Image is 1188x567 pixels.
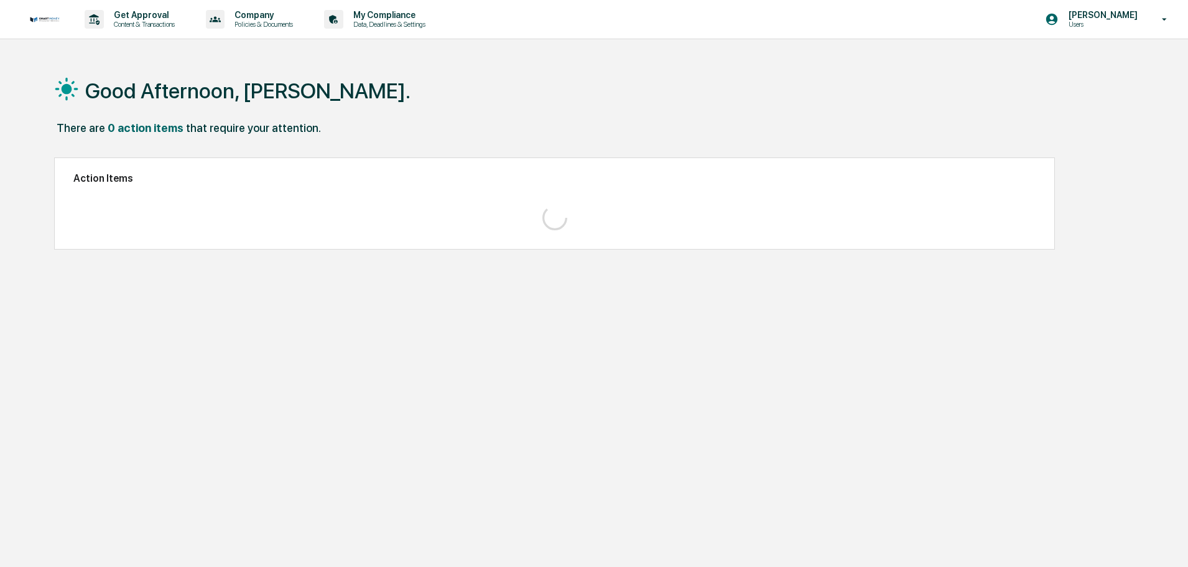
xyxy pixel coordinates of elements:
[104,20,181,29] p: Content & Transactions
[1059,10,1144,20] p: [PERSON_NAME]
[85,78,411,103] h1: Good Afternoon, [PERSON_NAME].
[225,10,299,20] p: Company
[108,121,183,134] div: 0 action items
[73,172,1036,184] h2: Action Items
[30,17,60,22] img: logo
[343,10,432,20] p: My Compliance
[104,10,181,20] p: Get Approval
[1059,20,1144,29] p: Users
[343,20,432,29] p: Data, Deadlines & Settings
[225,20,299,29] p: Policies & Documents
[186,121,321,134] div: that require your attention.
[57,121,105,134] div: There are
